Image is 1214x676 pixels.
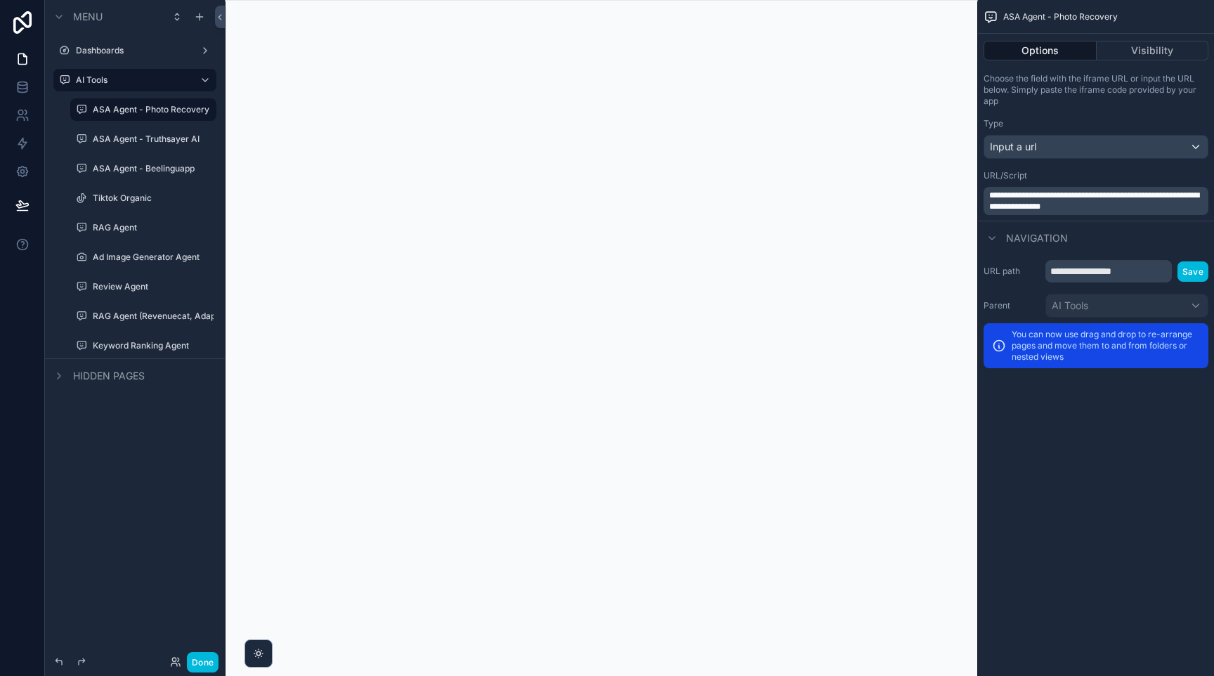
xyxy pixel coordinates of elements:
span: Input a url [990,140,1036,154]
label: Review Agent [93,281,208,292]
span: ASA Agent - Photo Recovery [1003,11,1118,22]
button: Done [187,652,218,672]
span: AI Tools [1052,299,1088,313]
label: URL path [984,266,1040,277]
label: Parent [984,300,1040,311]
div: scrollable content [984,187,1208,215]
button: Save [1177,261,1208,282]
label: URL/Script [984,170,1027,181]
label: Ad Image Generator Agent [93,252,208,263]
span: Menu [73,10,103,24]
label: RAG Agent (Revenuecat, Adapty) [93,311,214,322]
span: Hidden pages [73,369,145,383]
button: Options [984,41,1097,60]
span: Navigation [1006,231,1068,245]
button: Input a url [984,135,1208,159]
button: Visibility [1097,41,1209,60]
label: AI Tools [76,74,188,86]
button: AI Tools [1045,294,1208,318]
label: ASA Agent - Beelinguapp [93,163,208,174]
label: Type [984,118,1003,129]
label: Keyword Ranking Agent [93,340,208,351]
label: RAG Agent [93,222,208,233]
label: Dashboards [76,45,188,56]
label: ASA Agent - Photo Recovery [93,104,209,115]
label: ASA Agent - Truthsayer AI [93,134,208,145]
p: Choose the field with the iframe URL or input the URL below. Simply paste the iframe code provide... [984,73,1208,107]
label: Tiktok Organic [93,193,208,204]
p: You can now use drag and drop to re-arrange pages and move them to and from folders or nested views [1012,329,1200,363]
